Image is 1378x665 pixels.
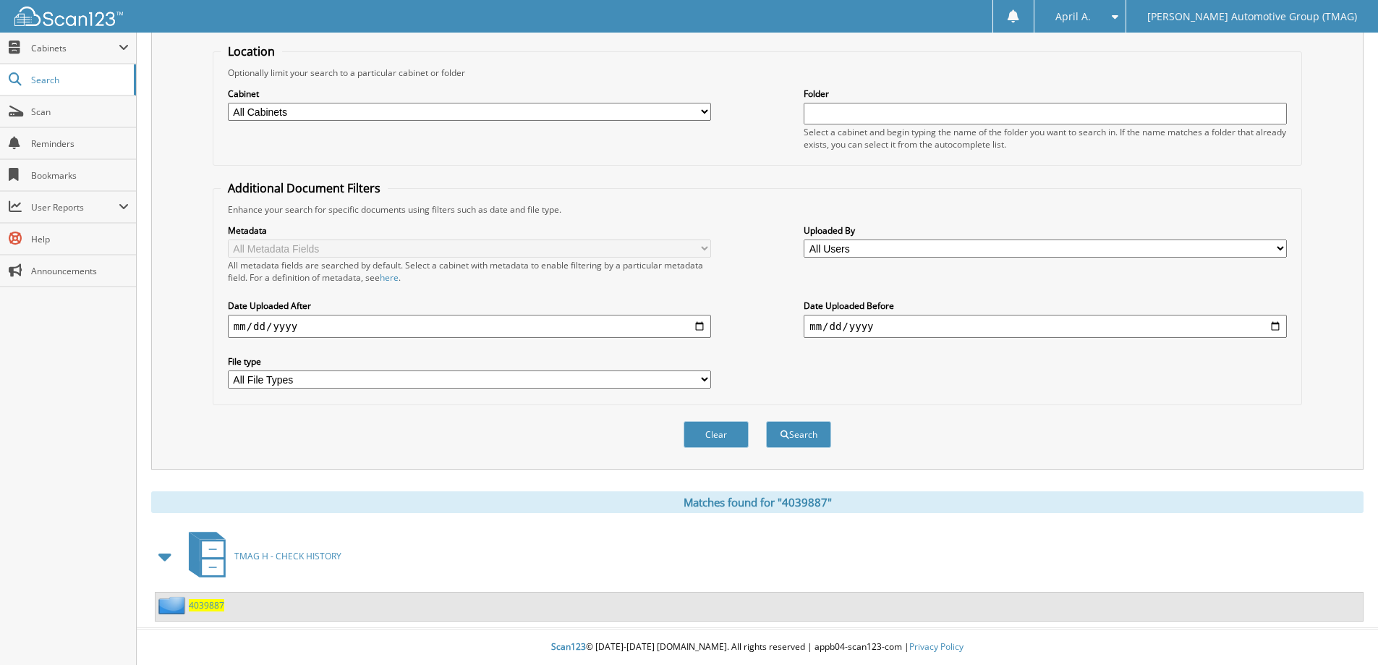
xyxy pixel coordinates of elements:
span: Reminders [31,137,129,150]
span: April A. [1055,12,1091,21]
input: end [804,315,1287,338]
span: [PERSON_NAME] Automotive Group (TMAG) [1147,12,1357,21]
div: © [DATE]-[DATE] [DOMAIN_NAME]. All rights reserved | appb04-scan123-com | [137,630,1378,665]
label: Folder [804,88,1287,100]
span: User Reports [31,201,119,213]
label: File type [228,355,711,368]
a: TMAG H - CHECK HISTORY [180,528,341,585]
a: here [380,271,399,284]
span: Announcements [31,265,129,277]
input: start [228,315,711,338]
span: Cabinets [31,42,119,54]
span: Bookmarks [31,169,129,182]
div: Enhance your search for specific documents using filters such as date and file type. [221,203,1294,216]
span: Search [31,74,127,86]
button: Search [766,421,831,448]
legend: Location [221,43,282,59]
label: Cabinet [228,88,711,100]
span: Scan123 [551,640,586,653]
div: Select a cabinet and begin typing the name of the folder you want to search in. If the name match... [804,126,1287,151]
span: TMAG H - CHECK HISTORY [234,550,341,562]
div: Optionally limit your search to a particular cabinet or folder [221,67,1294,79]
label: Uploaded By [804,224,1287,237]
img: scan123-logo-white.svg [14,7,123,26]
legend: Additional Document Filters [221,180,388,196]
label: Metadata [228,224,711,237]
img: folder2.png [158,596,189,614]
a: Privacy Policy [909,640,964,653]
label: Date Uploaded Before [804,300,1287,312]
span: Help [31,233,129,245]
div: Matches found for "4039887" [151,491,1364,513]
label: Date Uploaded After [228,300,711,312]
button: Clear [684,421,749,448]
a: 4039887 [189,599,224,611]
div: All metadata fields are searched by default. Select a cabinet with metadata to enable filtering b... [228,259,711,284]
span: Scan [31,106,129,118]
